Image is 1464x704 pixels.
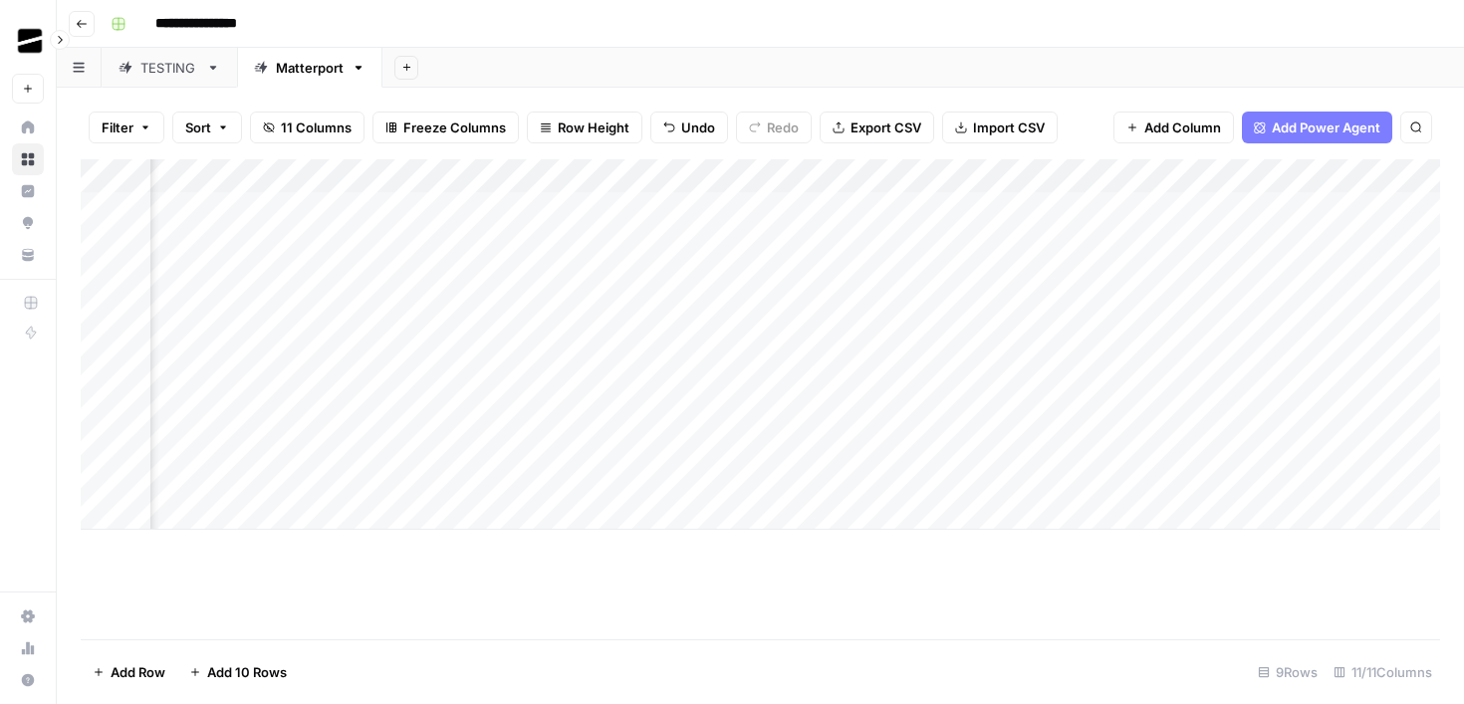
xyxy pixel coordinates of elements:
a: Browse [12,143,44,175]
button: Row Height [527,112,642,143]
button: Add Column [1113,112,1234,143]
button: Add Power Agent [1242,112,1392,143]
button: Undo [650,112,728,143]
span: Add Row [111,662,165,682]
a: Matterport [237,48,382,88]
a: Opportunities [12,207,44,239]
span: Freeze Columns [403,117,506,137]
button: Sort [172,112,242,143]
button: Add 10 Rows [177,656,299,688]
span: Import CSV [973,117,1045,137]
img: OGM Logo [12,23,48,59]
span: Filter [102,117,133,137]
button: Freeze Columns [372,112,519,143]
span: Add Power Agent [1272,117,1380,137]
button: Import CSV [942,112,1058,143]
button: 11 Columns [250,112,365,143]
span: Add Column [1144,117,1221,137]
div: Matterport [276,58,344,78]
button: Redo [736,112,812,143]
div: TESTING [140,58,198,78]
div: 9 Rows [1250,656,1326,688]
div: 11/11 Columns [1326,656,1440,688]
a: Your Data [12,239,44,271]
span: Row Height [558,117,629,137]
a: Home [12,112,44,143]
span: Export CSV [851,117,921,137]
a: Insights [12,175,44,207]
span: Redo [767,117,799,137]
span: 11 Columns [281,117,352,137]
span: Undo [681,117,715,137]
button: Export CSV [820,112,934,143]
span: Sort [185,117,211,137]
button: Add Row [81,656,177,688]
button: Workspace: OGM [12,16,44,66]
a: Usage [12,632,44,664]
a: TESTING [102,48,237,88]
button: Help + Support [12,664,44,696]
a: Settings [12,600,44,632]
span: Add 10 Rows [207,662,287,682]
button: Filter [89,112,164,143]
